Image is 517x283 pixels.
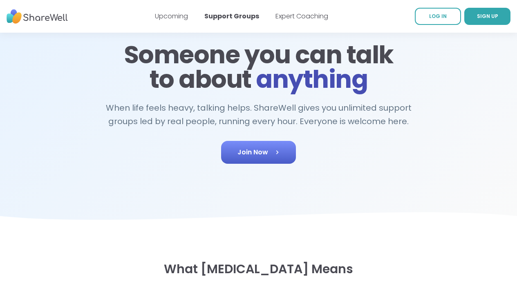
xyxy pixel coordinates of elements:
span: LOG IN [429,13,447,20]
h3: What [MEDICAL_DATA] Means [76,262,442,276]
a: Support Groups [204,11,259,21]
span: Join Now [237,147,280,157]
span: SIGN UP [477,13,498,20]
h2: When life feels heavy, talking helps. ShareWell gives you unlimited support groups led by real pe... [102,101,416,128]
a: LOG IN [415,8,461,25]
a: SIGN UP [464,8,510,25]
h1: Someone you can talk to about [121,42,396,91]
a: Expert Coaching [275,11,328,21]
a: Upcoming [155,11,188,21]
a: Join Now [221,141,296,164]
img: ShareWell Nav Logo [7,5,68,28]
span: anything [256,62,367,96]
